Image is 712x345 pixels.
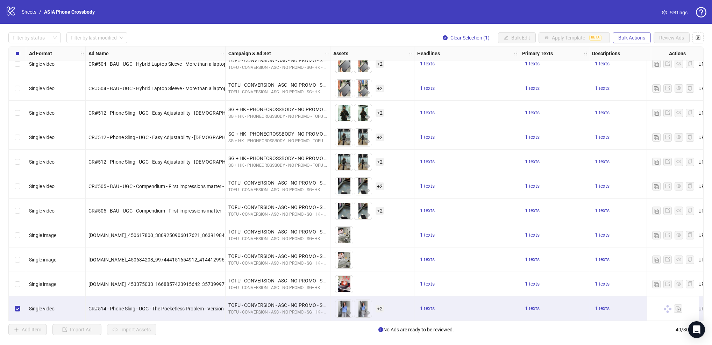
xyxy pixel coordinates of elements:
[363,187,372,195] button: Preview
[9,223,26,247] div: Select row 46
[228,179,327,187] div: TOFU - CONVERSION - ASC - NO PROMO - SG+HK - MIXED 10072024 Ad Set
[665,110,670,115] span: export
[228,89,327,95] div: TOFU - CONVERSION - ASC - NO PROMO - SG+HK - MIXED 10072024
[88,50,109,57] strong: Ad Name
[9,296,26,321] div: Select row 49
[335,80,353,97] img: Asset 1
[595,306,610,311] span: 1 texts
[228,81,327,89] div: TOFU - CONVERSION - ASC - NO PROMO - SG+HK - MIXED 10072024 Ad Set
[346,115,351,120] span: eye
[365,188,370,193] span: eye
[376,134,384,141] span: + 2
[595,183,610,189] span: 1 texts
[88,110,449,116] span: CR#512 - Phone Sling - UGC - Easy Adjustability - [DEMOGRAPHIC_DATA] - 4x5.mp4 - VIDEO - EGC - [P...
[522,256,542,264] button: 1 texts
[525,159,540,164] span: 1 texts
[88,306,431,311] span: CR#514 - Phone Sling - UGC - The Pocketless Problem - Version 1 - 4x5.mp4 - VIDEO - EGC - [PERSON...
[88,257,453,263] span: [DOMAIN_NAME]_450634208_997444151654912_4144129968354197605_n.jpg - IMAGE - CREATOR - aeonghaus -...
[354,178,372,195] img: Asset 2
[656,7,693,18] a: Settings
[329,51,334,56] span: holder
[84,46,85,60] div: Resize Ad Format column
[365,213,370,217] span: eye
[365,66,370,71] span: eye
[80,51,85,56] span: holder
[335,178,353,195] img: Asset 1
[652,158,661,166] button: Duplicate
[20,8,38,16] a: Sheets
[9,76,26,101] div: Select row 40
[228,138,327,144] div: SG + HK - PHONECROSSBODY - NO PROMO - TOFU - CONVERSION - ASC - 030923
[228,154,327,162] div: SG + HK - PHONECROSSBODY - NO PROMO - TOFU - CONVERSION - ASC - 030923
[363,138,372,146] button: Preview
[674,304,682,313] button: Duplicate
[518,51,523,56] span: holder
[29,281,56,287] span: Single image
[228,203,327,211] div: TOFU - CONVERSION - ASC - NO PROMO - SG+HK - MIXED 10072024 Ad Set
[652,280,661,288] button: Duplicate
[9,272,26,296] div: Select row 48
[29,184,55,189] span: Single video
[228,64,327,71] div: TOFU - CONVERSION - ASC - NO PROMO - SG+HK - MIXED 10072024
[522,133,542,142] button: 1 texts
[522,280,542,288] button: 1 texts
[354,129,372,146] img: Asset 2
[346,237,351,242] span: eye
[522,304,542,313] button: 1 texts
[592,109,612,117] button: 1 texts
[676,86,681,91] span: eye
[525,257,540,262] span: 1 texts
[228,211,327,218] div: TOFU - CONVERSION - ASC - NO PROMO - SG+HK - MIXED 10072024
[378,327,383,332] span: info-circle
[522,109,542,117] button: 1 texts
[522,231,542,239] button: 1 texts
[595,257,610,262] span: 1 texts
[662,10,667,15] span: setting
[417,84,437,93] button: 1 texts
[363,89,372,97] button: Preview
[88,135,490,140] span: CR#512 - Phone Sling - UGC - Easy Adjustability - [DEMOGRAPHIC_DATA] - [PERSON_NAME] - 4x5.mp4 - ...
[522,158,542,166] button: 1 texts
[592,231,612,239] button: 1 texts
[335,300,353,317] img: Asset 1
[676,110,681,115] span: eye
[525,306,540,311] span: 1 texts
[88,86,438,91] span: CR#504 - BAU - UGC - Hybrid Laptop Sleeve - More than a laptop sleeve - 4x5.mp4 VIDEO - EGC - MIL...
[592,280,612,288] button: 1 texts
[344,236,353,244] button: Preview
[592,158,612,166] button: 1 texts
[29,306,55,311] span: Single video
[420,257,435,262] span: 1 texts
[335,202,353,220] img: Asset 1
[417,231,437,239] button: 1 texts
[9,52,26,76] div: Select row 39
[420,208,435,213] span: 1 texts
[665,159,670,164] span: export
[9,247,26,272] div: Select row 47
[43,8,96,16] a: ASIA Phone Crossbody
[29,110,55,116] span: Single video
[346,139,351,144] span: eye
[335,104,353,122] img: Asset 1
[29,86,55,91] span: Single video
[665,86,670,91] span: export
[420,232,435,238] span: 1 texts
[654,32,690,43] button: Review Ads
[583,51,588,56] span: holder
[228,277,327,285] div: TOFU - CONVERSION - ASC - NO PROMO - SG+HK - MIXED 10072024 Ad Set
[346,286,351,291] span: eye
[376,158,384,166] span: + 2
[29,159,55,165] span: Single video
[228,252,327,260] div: TOFU - CONVERSION - ASC - NO PROMO - SG+HK - MIXED 10072024 Ad Set
[420,306,435,311] span: 1 texts
[344,309,353,317] button: Preview
[88,159,470,165] span: CR#512 - Phone Sling - UGC - Easy Adjustability - [DEMOGRAPHIC_DATA] - AI Voice - 4x5.mp4 - VIDEO...
[595,134,610,140] span: 1 texts
[417,280,437,288] button: 1 texts
[376,182,384,190] span: + 2
[665,281,670,286] span: export
[513,51,518,56] span: holder
[417,109,437,117] button: 1 texts
[376,207,384,215] span: + 2
[346,164,351,168] span: eye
